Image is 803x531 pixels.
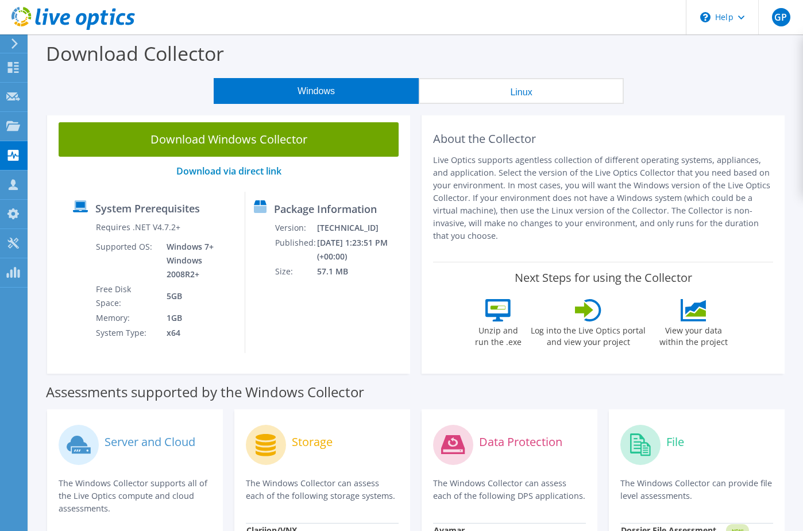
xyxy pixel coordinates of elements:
[95,239,158,282] td: Supported OS:
[246,477,399,502] p: The Windows Collector can assess each of the following storage systems.
[316,220,405,235] td: [TECHNICAL_ID]
[158,239,236,282] td: Windows 7+ Windows 2008R2+
[666,436,684,448] label: File
[95,311,158,325] td: Memory:
[46,40,224,67] label: Download Collector
[158,311,236,325] td: 1GB
[275,235,316,264] td: Published:
[316,235,405,264] td: [DATE] 1:23:51 PM (+00:00)
[433,132,773,146] h2: About the Collector
[292,436,333,448] label: Storage
[95,325,158,340] td: System Type:
[700,12,711,22] svg: \n
[316,264,405,279] td: 57.1 MB
[479,436,562,448] label: Data Protection
[95,203,200,214] label: System Prerequisites
[772,8,790,26] span: GP
[274,203,377,215] label: Package Information
[530,321,646,348] label: Log into the Live Optics portal and view your project
[620,477,773,502] p: The Windows Collector can provide file level assessments.
[433,477,586,502] p: The Windows Collector can assess each of the following DPS applications.
[95,282,158,311] td: Free Disk Space:
[158,282,236,311] td: 5GB
[105,436,195,448] label: Server and Cloud
[176,165,281,177] a: Download via direct link
[275,220,316,235] td: Version:
[214,78,419,104] button: Windows
[158,325,236,340] td: x64
[652,321,735,348] label: View your data within the project
[275,264,316,279] td: Size:
[59,477,211,515] p: The Windows Collector supports all of the Live Optics compute and cloud assessments.
[46,386,364,398] label: Assessments supported by the Windows Collector
[472,321,524,348] label: Unzip and run the .exe
[515,271,692,285] label: Next Steps for using the Collector
[96,222,180,233] label: Requires .NET V4.7.2+
[59,122,399,157] a: Download Windows Collector
[433,154,773,242] p: Live Optics supports agentless collection of different operating systems, appliances, and applica...
[419,78,624,104] button: Linux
